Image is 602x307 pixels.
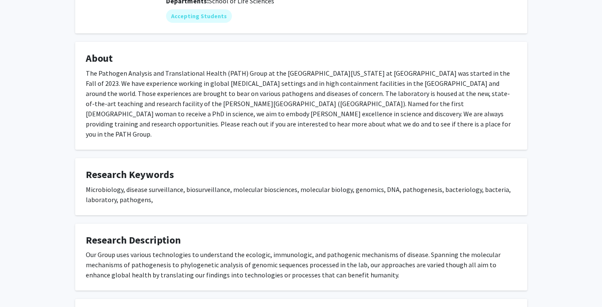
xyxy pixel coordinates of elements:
[86,169,517,181] h4: Research Keywords
[86,249,517,280] div: Our Group uses various technologies to understand the ecologic, immunologic, and pathogenic mecha...
[86,234,517,247] h4: Research Description
[86,52,517,65] h4: About
[6,269,36,301] iframe: Chat
[86,184,517,205] div: Microbiology, disease surveillance, biosurveillance, molecular biosciences, molecular biology, ge...
[166,9,232,23] mat-chip: Accepting Students
[86,68,517,139] div: The Pathogen Analysis and Translational Health (PATH) Group at the [GEOGRAPHIC_DATA][US_STATE] at...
